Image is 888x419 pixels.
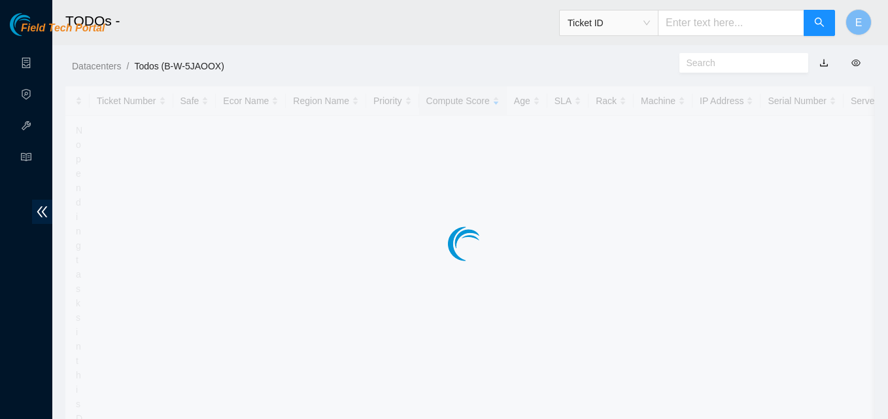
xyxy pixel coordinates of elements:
[72,61,121,71] a: Datacenters
[21,22,105,35] span: Field Tech Portal
[21,146,31,172] span: read
[134,61,224,71] a: Todos (B-W-5JAOOX)
[814,17,825,29] span: search
[855,14,862,31] span: E
[10,13,66,36] img: Akamai Technologies
[126,61,129,71] span: /
[810,52,838,73] button: download
[568,13,650,33] span: Ticket ID
[804,10,835,36] button: search
[687,56,791,70] input: Search
[32,200,52,224] span: double-left
[851,58,861,67] span: eye
[845,9,872,35] button: E
[658,10,804,36] input: Enter text here...
[10,24,105,41] a: Akamai TechnologiesField Tech Portal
